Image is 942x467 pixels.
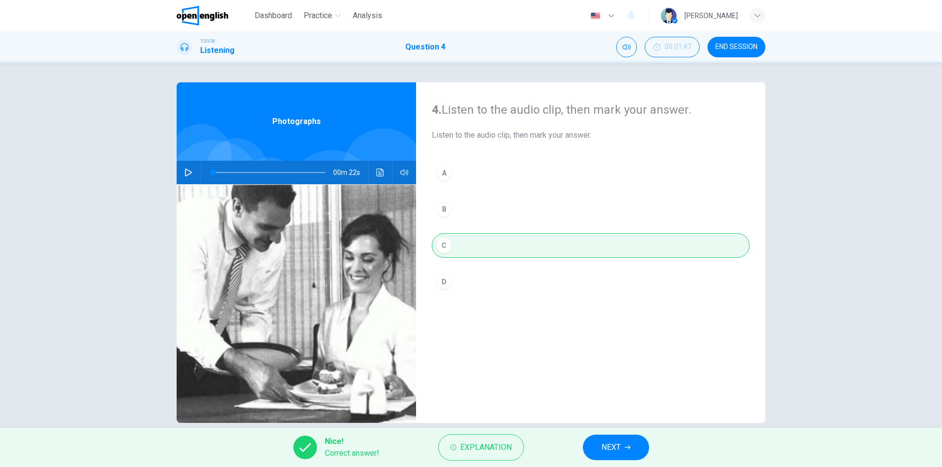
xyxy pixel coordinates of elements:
[255,10,292,22] span: Dashboard
[325,447,379,459] span: Correct answer!
[405,41,445,53] h1: Question 4
[707,37,765,57] button: END SESSION
[432,102,750,118] h4: Listen to the audio clip, then mark your answer.
[349,7,386,25] button: Analysis
[661,8,677,24] img: Profile picture
[432,129,750,141] span: Listen to the audio clip, then mark your answer.
[616,37,637,57] div: Mute
[177,6,228,25] img: OpenEnglish logo
[300,7,345,25] button: Practice
[177,184,416,423] img: Photographs
[583,435,649,460] button: NEXT
[200,45,235,56] h1: Listening
[372,161,388,184] button: Click to see the audio transcription
[715,43,758,51] span: END SESSION
[645,37,700,57] div: Hide
[432,103,442,117] strong: 4.
[684,10,738,22] div: [PERSON_NAME]
[645,37,700,57] button: 00:01:47
[200,38,215,45] span: TOEIC®
[304,10,332,22] span: Practice
[438,434,524,461] button: Explanation
[665,43,691,51] span: 00:01:47
[353,10,382,22] span: Analysis
[251,7,296,25] button: Dashboard
[333,161,368,184] span: 00m 22s
[325,436,379,447] span: Nice!
[589,12,602,20] img: en
[460,441,512,454] span: Explanation
[602,441,621,454] span: NEXT
[272,116,321,127] span: Photographs
[177,6,251,25] a: OpenEnglish logo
